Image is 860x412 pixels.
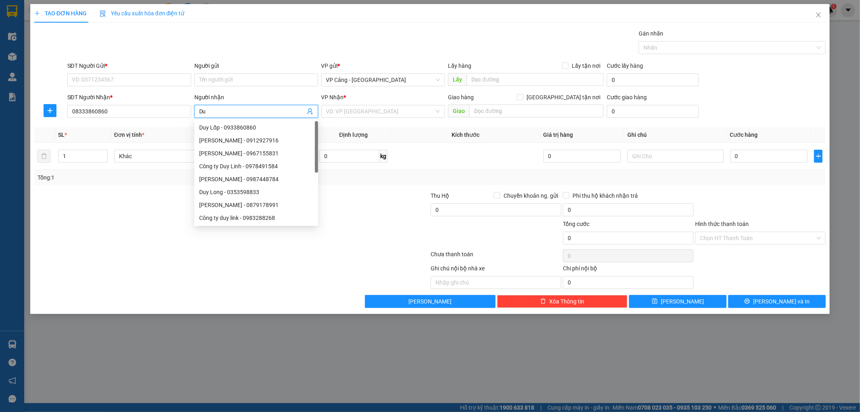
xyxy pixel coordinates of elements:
span: Chuyển khoản ng. gửi [500,191,561,200]
img: icon [100,10,106,17]
span: Giao hàng [448,94,474,100]
label: Hình thức thanh toán [695,221,749,227]
div: [PERSON_NAME] - 0879178991 [199,201,313,209]
div: Người gửi [194,61,318,70]
span: TẠO ĐƠN HÀNG [34,10,87,17]
label: Cước lấy hàng [607,63,643,69]
input: Cước giao hàng [607,105,699,118]
span: Giá trị hàng [543,132,573,138]
button: deleteXóa Thông tin [497,295,628,308]
span: Lấy hàng [448,63,471,69]
span: Định lượng [339,132,368,138]
div: Tổng: 1 [37,173,332,182]
strong: PHIẾU GỬI HÀNG [48,17,113,25]
div: SĐT Người Nhận [67,93,191,102]
div: Ghi chú nội bộ nhà xe [431,264,561,276]
div: Công ty duy link - 0983288268 [194,211,318,224]
button: [PERSON_NAME] [365,295,496,308]
span: Phí thu hộ khách nhận trả [569,191,641,200]
div: Duy Lốp - 0933860860 [199,123,313,132]
div: Cao duy Thái - 0987448784 [194,173,318,186]
span: user-add [307,108,313,115]
span: Khác [119,150,206,162]
span: Lấy tận nơi [568,61,604,70]
button: plus [44,104,56,117]
div: Chi phí nội bộ [563,264,693,276]
span: SL [58,132,65,138]
div: [PERSON_NAME] - 0967155831 [199,149,313,158]
div: Công ty Duy Linh - 0978491584 [194,160,318,173]
div: SĐT Người Gửi [67,61,191,70]
span: Tổng cước [563,221,589,227]
button: printer[PERSON_NAME] và In [728,295,826,308]
img: logo [4,12,35,43]
div: Bạnh Duy Thái - 0967155831 [194,147,318,160]
span: VP nhận: [90,52,156,61]
span: kg [379,150,387,163]
div: Duy Khương - 0912927916 [194,134,318,147]
input: Ghi Chú [627,150,724,163]
input: Cước lấy hàng [607,73,699,86]
input: 0 [543,150,621,163]
span: Kích thước [452,132,479,138]
span: printer [744,298,750,305]
label: Cước giao hàng [607,94,647,100]
div: Duy Lốp - 0933860860 [194,121,318,134]
div: Duy Long - 0353598833 [194,186,318,199]
button: save[PERSON_NAME] [629,295,727,308]
label: Gán nhãn [639,30,663,37]
span: save [652,298,658,305]
span: VP Nhận [321,94,344,100]
span: plus [34,10,40,16]
span: [GEOGRAPHIC_DATA] tận nơi [523,93,604,102]
button: plus [814,150,823,163]
span: Giao [448,105,469,117]
input: Nhập ghi chú [431,276,561,289]
span: close [815,12,822,18]
div: [PERSON_NAME] - 0987448784 [199,175,313,184]
span: BD1208250068 [121,15,169,23]
input: Dọc đường [469,105,604,117]
span: VP gửi: [4,52,85,70]
span: Xóa Thông tin [549,297,584,306]
div: Công ty duy link - 0983288268 [199,213,313,222]
span: VP Cảng - [GEOGRAPHIC_DATA] [4,52,85,70]
span: Lấy [448,73,466,86]
span: Thu Hộ [431,192,449,199]
span: plus [814,153,823,159]
span: Cước hàng [730,132,758,138]
div: [PERSON_NAME] - 0912927916 [199,136,313,145]
strong: VIỆT HIẾU LOGISTIC [41,6,119,15]
button: delete [37,150,50,163]
span: delete [540,298,546,305]
span: [PERSON_NAME] và In [753,297,810,306]
strong: TĐ chuyển phát: [45,27,85,33]
div: Nguyễn Duy Dũng - 0879178991 [194,199,318,211]
input: Dọc đường [466,73,604,86]
div: Công ty Duy Linh - 0978491584 [199,162,313,171]
div: Chưa thanh toán [430,250,562,264]
div: Người nhận [194,93,318,102]
div: VP gửi [321,61,445,70]
span: Đơn vị tính [114,132,144,138]
span: [PERSON_NAME] [408,297,452,306]
span: VP Cảng - Hà Nội [326,74,440,86]
span: 13:43:42 [DATE] [58,41,103,48]
span: Yêu cầu xuất hóa đơn điện tử [100,10,185,17]
strong: 02143888555, 0243777888 [67,27,116,39]
button: Close [807,4,830,27]
div: Duy Long - 0353598833 [199,188,313,197]
th: Ghi chú [624,127,727,143]
span: plus [44,107,56,114]
span: VP Lào Cai [119,52,156,61]
span: [PERSON_NAME] [661,297,704,306]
